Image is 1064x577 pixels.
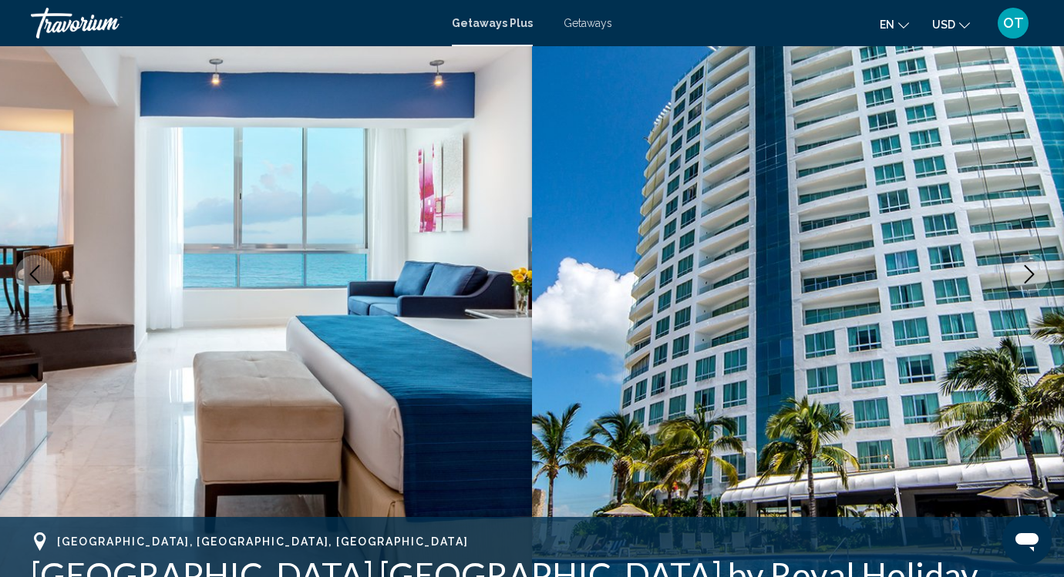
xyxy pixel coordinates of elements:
[452,17,533,29] a: Getaways Plus
[993,7,1033,39] button: User Menu
[880,13,909,35] button: Change language
[31,8,436,39] a: Travorium
[932,18,955,31] span: USD
[1003,15,1024,31] span: OT
[15,255,54,294] button: Previous image
[564,17,612,29] a: Getaways
[1010,255,1049,294] button: Next image
[57,535,468,548] span: [GEOGRAPHIC_DATA], [GEOGRAPHIC_DATA], [GEOGRAPHIC_DATA]
[880,18,894,31] span: en
[1002,515,1052,565] iframe: Button to launch messaging window
[932,13,970,35] button: Change currency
